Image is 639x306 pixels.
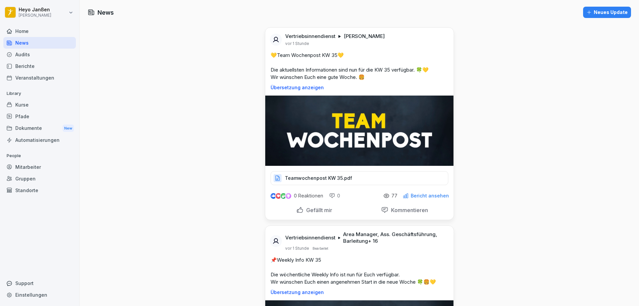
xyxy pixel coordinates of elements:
a: Gruppen [3,173,76,184]
img: inspiring [286,193,291,199]
a: Home [3,25,76,37]
p: Übersetzung anzeigen [271,290,448,295]
img: love [276,193,281,198]
a: News [3,37,76,49]
a: Mitarbeiter [3,161,76,173]
p: Übersetzung anzeigen [271,85,448,90]
p: 📌Weekly Info KW 35 Die wöchentliche Weekly Info ist nun für Euch verfügbar. Wir wünschen Euch ein... [271,256,448,286]
p: 0 Reaktionen [294,193,323,198]
p: Bericht ansehen [411,193,449,198]
button: Neues Update [583,7,631,18]
div: Neues Update [586,9,628,16]
div: New [63,125,74,132]
p: Vertriebsinnendienst [285,33,335,40]
div: Dokumente [3,122,76,135]
img: amnl2ewrb2qdjy2u0icignqm.png [265,96,454,166]
a: Teamwochenpost KW 35.pdf [271,177,448,183]
p: [PERSON_NAME] [344,33,385,40]
a: Berichte [3,60,76,72]
p: Area Manager, Ass. Geschäftsführung, Barleitung + 16 [343,231,446,244]
div: 0 [329,192,340,199]
div: Support [3,277,76,289]
img: like [271,193,276,198]
p: Kommentieren [388,207,428,213]
a: Pfade [3,111,76,122]
p: Gefällt mir [304,207,332,213]
p: [PERSON_NAME] [19,13,51,18]
p: Teamwochenpost KW 35.pdf [285,175,352,181]
p: Vertriebsinnendienst [285,234,335,241]
a: Veranstaltungen [3,72,76,84]
a: DokumenteNew [3,122,76,135]
p: 77 [391,193,397,198]
p: vor 1 Stunde [285,246,309,251]
a: Automatisierungen [3,134,76,146]
a: Einstellungen [3,289,76,301]
p: vor 1 Stunde [285,41,309,46]
p: Library [3,88,76,99]
a: Standorte [3,184,76,196]
p: 💛Team Wochenpost KW 35💛 Die aktuellsten Informationen sind nun für die KW 35 verfügbar. 🍀💛 Wir wü... [271,52,448,81]
img: celebrate [281,193,286,199]
h1: News [98,8,114,17]
a: Audits [3,49,76,60]
p: Bearbeitet [313,246,328,251]
p: Heyo Janßen [19,7,51,13]
p: People [3,151,76,161]
a: Kurse [3,99,76,111]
